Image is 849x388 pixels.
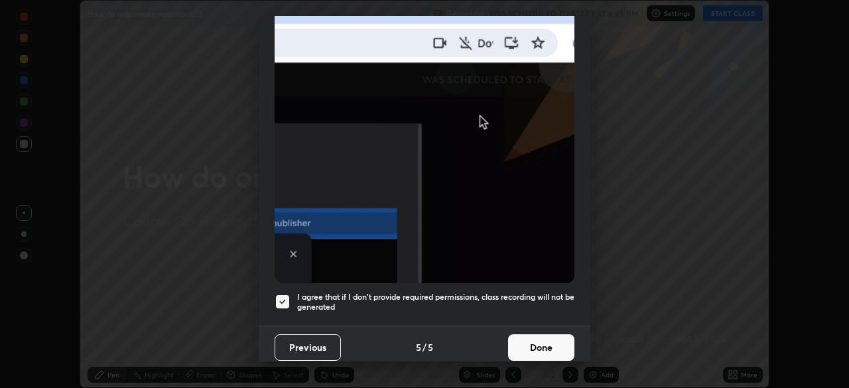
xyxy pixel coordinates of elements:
[297,292,574,312] h5: I agree that if I don't provide required permissions, class recording will not be generated
[508,334,574,361] button: Done
[428,340,433,354] h4: 5
[423,340,426,354] h4: /
[416,340,421,354] h4: 5
[275,334,341,361] button: Previous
